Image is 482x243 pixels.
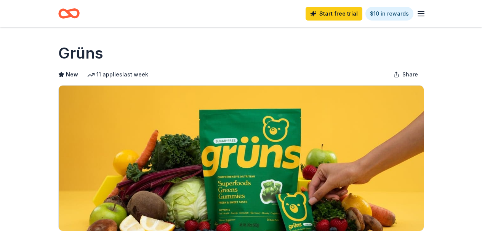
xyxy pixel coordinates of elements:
div: 11 applies last week [87,70,148,79]
h1: Grüns [58,43,103,64]
button: Share [387,67,424,82]
a: $10 in rewards [365,7,413,21]
span: New [66,70,78,79]
a: Start free trial [306,7,362,21]
a: Home [58,5,80,22]
span: Share [402,70,418,79]
img: Image for Grüns [59,86,424,231]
